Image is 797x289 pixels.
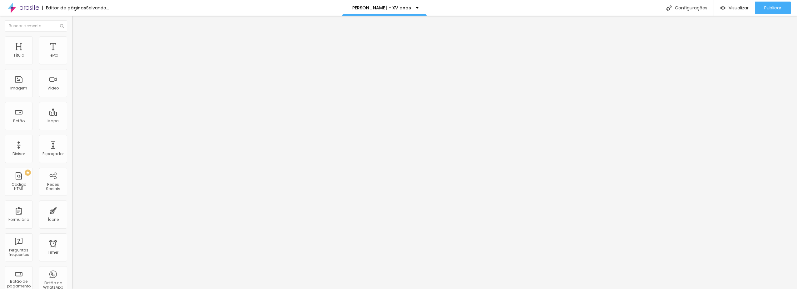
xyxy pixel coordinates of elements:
p: [PERSON_NAME] - XV anos [350,6,411,10]
div: Mapa [47,119,59,123]
div: Formulário [8,217,29,222]
input: Buscar elemento [5,20,67,32]
div: Divisor [12,152,25,156]
img: view-1.svg [720,5,725,11]
div: Imagem [10,86,27,90]
button: Visualizar [714,2,755,14]
div: Timer [48,250,58,255]
div: Código HTML [6,182,31,191]
div: Botão de pagamento [6,279,31,288]
div: Redes Sociais [41,182,65,191]
div: Título [13,53,24,58]
div: Editor de páginas [42,6,86,10]
div: Salvando... [86,6,109,10]
div: Botão [13,119,25,123]
span: Visualizar [729,5,749,10]
div: Vídeo [47,86,59,90]
button: Publicar [755,2,791,14]
iframe: Editor [72,16,797,289]
img: Icone [666,5,672,11]
div: Texto [48,53,58,58]
span: Publicar [764,5,781,10]
div: Espaçador [42,152,64,156]
div: Perguntas frequentes [6,248,31,257]
div: Ícone [48,217,59,222]
img: Icone [60,24,64,28]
